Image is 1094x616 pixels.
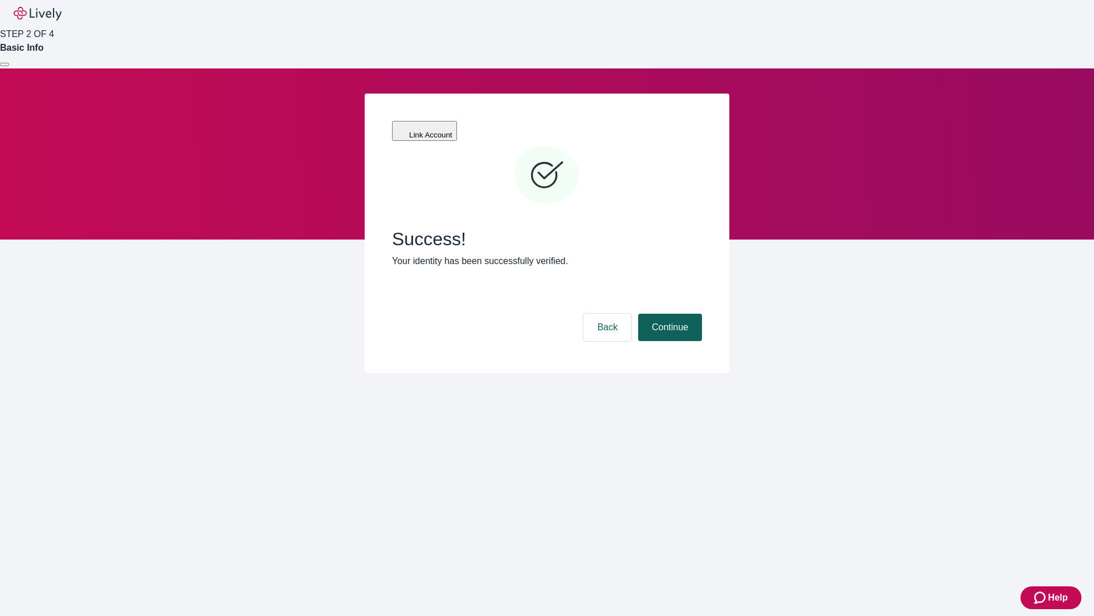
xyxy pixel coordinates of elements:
img: Lively [14,7,62,21]
button: Zendesk support iconHelp [1020,586,1081,609]
svg: Checkmark icon [513,141,581,210]
button: Link Account [392,121,457,141]
button: Continue [638,314,702,341]
button: Back [583,314,631,341]
p: Your identity has been successfully verified. [392,254,702,268]
span: Help [1048,591,1068,605]
svg: Zendesk support icon [1034,591,1048,605]
span: Success! [392,228,702,250]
